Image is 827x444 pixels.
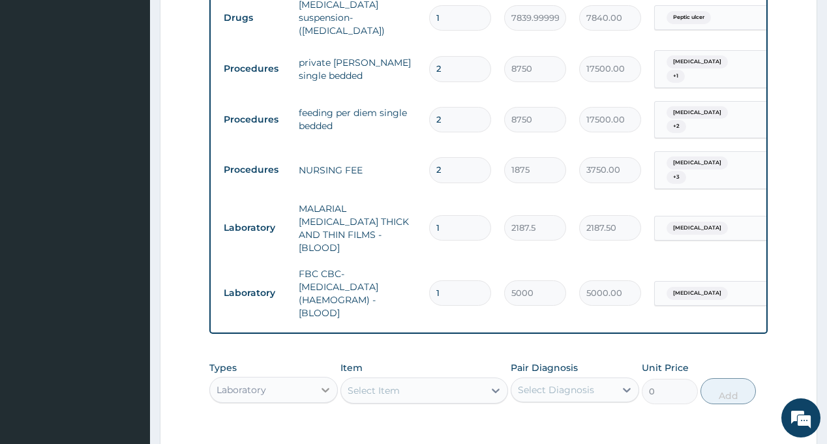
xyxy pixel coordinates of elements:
[667,55,728,68] span: [MEDICAL_DATA]
[292,261,423,326] td: FBC CBC-[MEDICAL_DATA] (HAEMOGRAM) - [BLOOD]
[209,363,237,374] label: Types
[340,361,363,374] label: Item
[217,57,292,81] td: Procedures
[348,384,400,397] div: Select Item
[217,383,266,396] div: Laboratory
[24,65,53,98] img: d_794563401_company_1708531726252_794563401
[667,171,686,184] span: + 3
[642,361,689,374] label: Unit Price
[68,73,219,90] div: Chat with us now
[667,156,728,170] span: [MEDICAL_DATA]
[292,50,423,89] td: private [PERSON_NAME] single bedded
[217,6,292,30] td: Drugs
[667,70,685,83] span: + 1
[214,7,245,38] div: Minimize live chat window
[667,11,711,24] span: Peptic ulcer
[511,361,578,374] label: Pair Diagnosis
[700,378,757,404] button: Add
[217,108,292,132] td: Procedures
[292,100,423,139] td: feeding per diem single bedded
[292,157,423,183] td: NURSING FEE
[76,137,180,269] span: We're online!
[217,216,292,240] td: Laboratory
[217,158,292,182] td: Procedures
[667,120,686,133] span: + 2
[667,222,728,235] span: [MEDICAL_DATA]
[667,106,728,119] span: [MEDICAL_DATA]
[292,196,423,261] td: MALARIAL [MEDICAL_DATA] THICK AND THIN FILMS - [BLOOD]
[667,287,728,300] span: [MEDICAL_DATA]
[217,281,292,305] td: Laboratory
[7,301,248,347] textarea: Type your message and hit 'Enter'
[518,383,594,396] div: Select Diagnosis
